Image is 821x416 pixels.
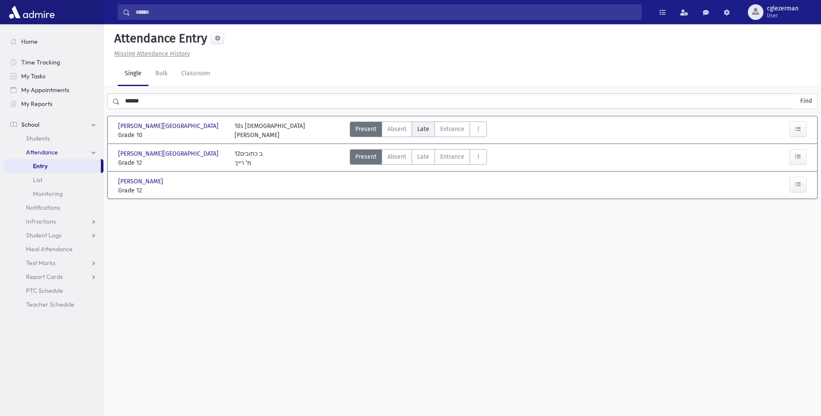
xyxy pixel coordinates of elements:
a: Entry [3,159,101,173]
span: Grade 12 [118,186,226,195]
a: Home [3,35,103,48]
u: Missing Attendance History [114,50,190,58]
span: Absent [387,125,406,134]
a: School [3,118,103,131]
span: Students [26,134,50,142]
span: Student Logs [26,231,61,239]
span: Teacher Schedule [26,301,74,308]
a: PTC Schedule [3,284,103,298]
a: Report Cards [3,270,103,284]
a: My Reports [3,97,103,111]
span: Entrance [440,152,464,161]
span: [PERSON_NAME] [118,177,165,186]
span: Present [355,125,377,134]
span: Grade 10 [118,131,226,140]
span: My Appointments [21,86,69,94]
a: Attendance [3,145,103,159]
span: Entrance [440,125,464,134]
span: Grade 12 [118,158,226,167]
a: Notifications [3,201,103,214]
a: My Tasks [3,69,103,83]
a: My Appointments [3,83,103,97]
div: AttTypes [350,122,487,140]
a: Meal Attendance [3,242,103,256]
div: 12ב כתובים מ' רייך [235,149,263,167]
a: Classroom [174,62,217,86]
span: Meal Attendance [26,245,73,253]
a: Time Tracking [3,55,103,69]
a: List [3,173,103,187]
a: Monitoring [3,187,103,201]
span: Late [417,125,429,134]
a: Bulk [148,62,174,86]
span: [PERSON_NAME][GEOGRAPHIC_DATA] [118,122,220,131]
span: Notifications [26,204,60,211]
span: My Reports [21,100,52,108]
img: AdmirePro [7,3,57,21]
div: 10ג [DEMOGRAPHIC_DATA] [PERSON_NAME] [235,122,305,140]
a: Infractions [3,214,103,228]
span: Time Tracking [21,58,60,66]
a: Student Logs [3,228,103,242]
button: Find [795,94,817,109]
a: Test Marks [3,256,103,270]
span: Test Marks [26,259,55,267]
span: List [33,176,42,184]
span: My Tasks [21,72,45,80]
a: Students [3,131,103,145]
span: [PERSON_NAME][GEOGRAPHIC_DATA] [118,149,220,158]
input: Search [130,4,641,20]
a: Single [118,62,148,86]
h5: Attendance Entry [111,31,207,46]
span: Monitoring [33,190,63,198]
span: Entry [33,162,48,170]
div: AttTypes [350,149,487,167]
span: cglezerman [767,5,798,12]
a: Missing Attendance History [111,50,190,58]
span: Infractions [26,218,56,225]
span: Present [355,152,377,161]
span: PTC Schedule [26,287,63,294]
span: User [767,12,798,19]
span: Late [417,152,429,161]
span: Home [21,38,38,45]
a: Teacher Schedule [3,298,103,311]
span: Attendance [26,148,58,156]
span: Absent [387,152,406,161]
span: School [21,121,39,128]
span: Report Cards [26,273,63,281]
